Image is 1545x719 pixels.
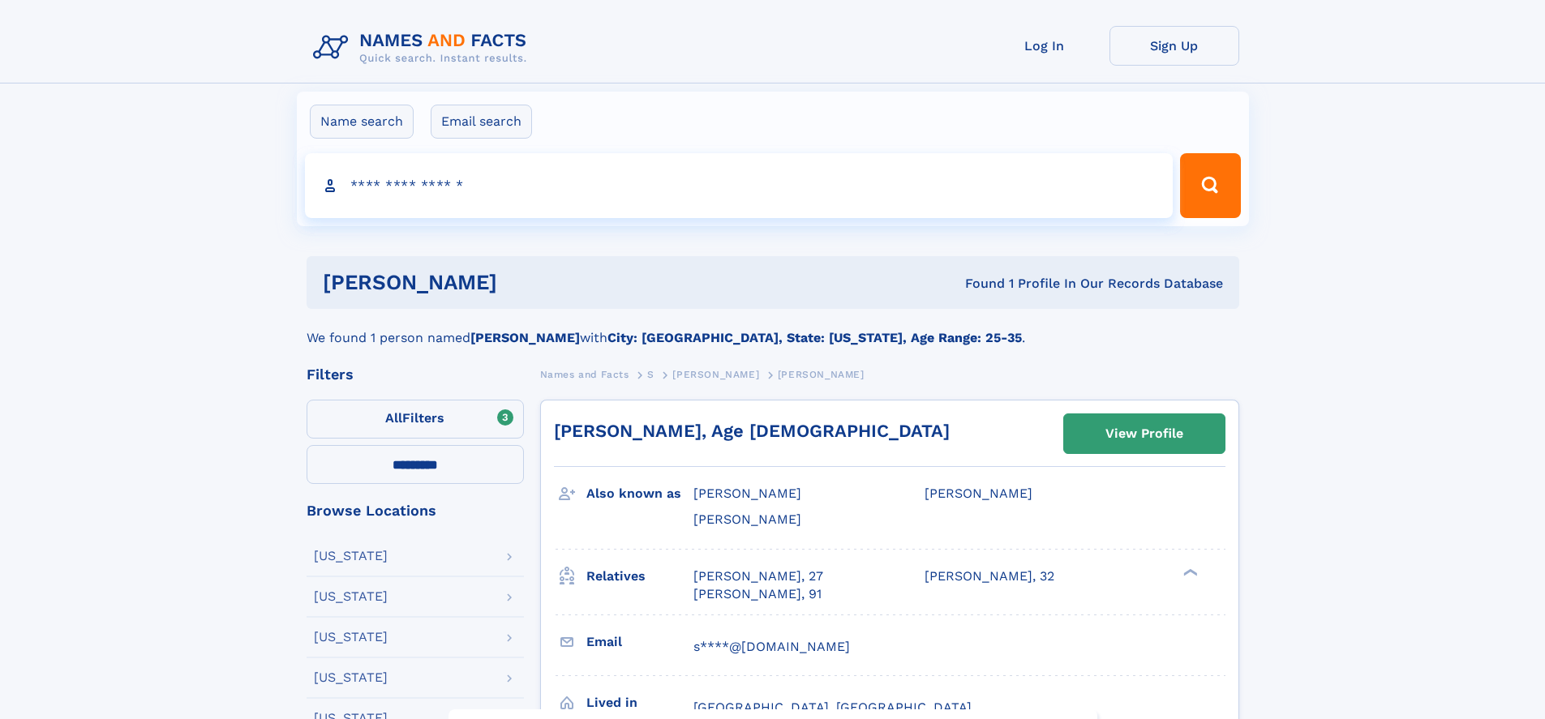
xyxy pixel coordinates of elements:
[778,369,865,380] span: [PERSON_NAME]
[431,105,532,139] label: Email search
[693,567,823,585] a: [PERSON_NAME], 27
[925,567,1054,585] a: [PERSON_NAME], 32
[385,410,402,426] span: All
[1180,153,1240,218] button: Search Button
[314,590,388,603] div: [US_STATE]
[672,369,759,380] span: [PERSON_NAME]
[693,585,822,603] a: [PERSON_NAME], 91
[980,26,1109,66] a: Log In
[1179,567,1199,577] div: ❯
[307,400,524,439] label: Filters
[925,486,1032,501] span: [PERSON_NAME]
[586,689,693,717] h3: Lived in
[305,153,1174,218] input: search input
[607,330,1022,345] b: City: [GEOGRAPHIC_DATA], State: [US_STATE], Age Range: 25-35
[314,671,388,684] div: [US_STATE]
[470,330,580,345] b: [PERSON_NAME]
[731,275,1223,293] div: Found 1 Profile In Our Records Database
[540,364,629,384] a: Names and Facts
[307,26,540,70] img: Logo Names and Facts
[554,421,950,441] a: [PERSON_NAME], Age [DEMOGRAPHIC_DATA]
[1109,26,1239,66] a: Sign Up
[693,700,972,715] span: [GEOGRAPHIC_DATA], [GEOGRAPHIC_DATA]
[647,369,654,380] span: S
[323,272,732,293] h1: [PERSON_NAME]
[586,628,693,656] h3: Email
[693,511,801,527] span: [PERSON_NAME]
[672,364,759,384] a: [PERSON_NAME]
[314,631,388,644] div: [US_STATE]
[1105,415,1183,452] div: View Profile
[314,550,388,563] div: [US_STATE]
[693,486,801,501] span: [PERSON_NAME]
[310,105,414,139] label: Name search
[647,364,654,384] a: S
[307,503,524,518] div: Browse Locations
[307,309,1239,348] div: We found 1 person named with .
[586,563,693,590] h3: Relatives
[586,480,693,507] h3: Also known as
[1064,414,1225,453] a: View Profile
[307,367,524,382] div: Filters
